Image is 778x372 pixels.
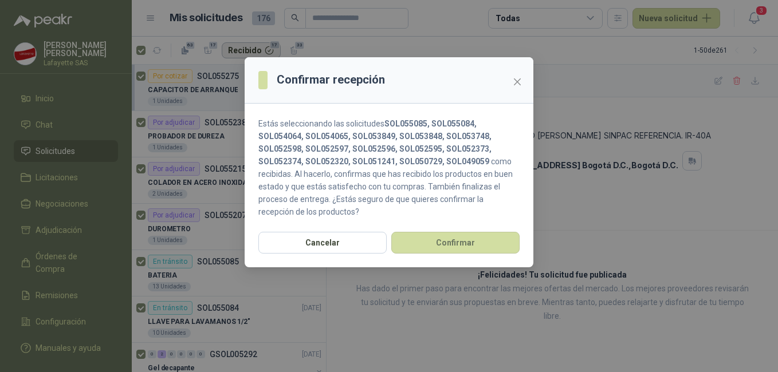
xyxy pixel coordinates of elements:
h3: Confirmar recepción [277,71,385,89]
button: Cancelar [258,232,387,254]
p: Estás seleccionando las solicitudes como recibidas. Al hacerlo, confirmas que has recibido los pr... [258,117,520,218]
button: Close [508,73,526,91]
button: Confirmar [391,232,520,254]
span: close [513,77,522,86]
